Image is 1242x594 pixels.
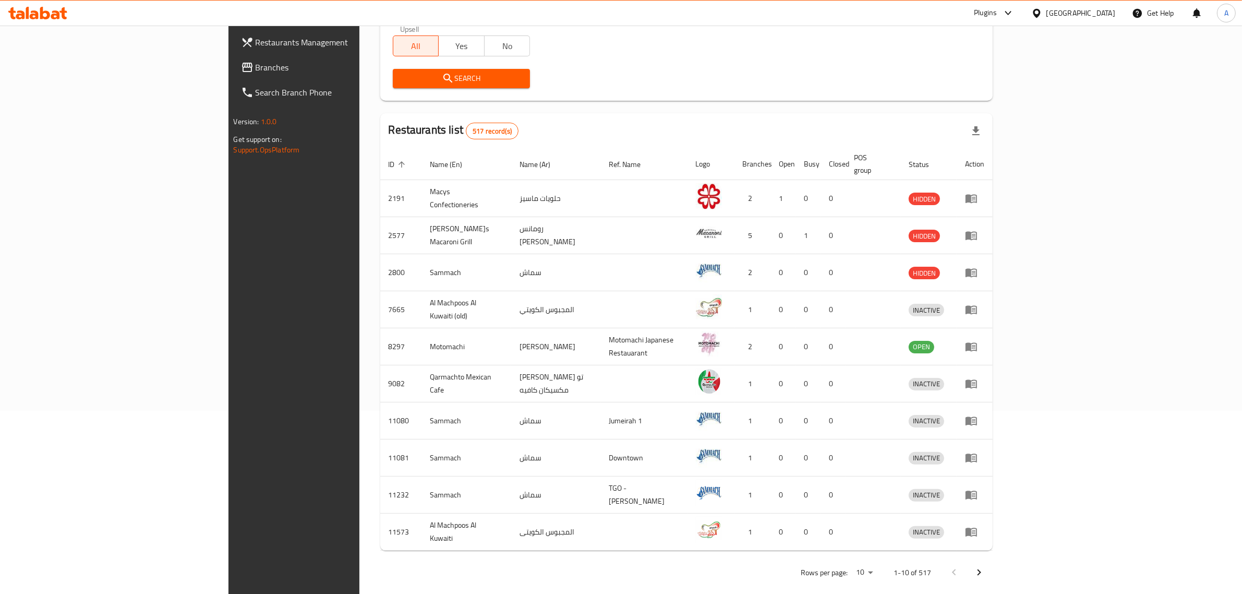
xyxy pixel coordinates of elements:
div: Plugins [974,7,997,19]
span: 1.0.0 [261,115,277,128]
td: رومانس [PERSON_NAME] [511,217,600,254]
span: Ref. Name [609,158,654,171]
div: Export file [963,118,988,144]
img: Sammach [696,480,722,506]
span: Status [909,158,943,171]
span: A [1224,7,1228,19]
td: 0 [771,514,796,551]
td: 0 [771,439,796,477]
label: Upsell [400,25,419,32]
td: [PERSON_NAME] تو مكسيكان كافيه [511,365,600,402]
span: Search Branch Phone [256,86,428,99]
td: 5 [734,217,771,254]
span: INACTIVE [909,304,944,316]
td: 1 [734,365,771,402]
img: Sammach [696,257,722,283]
a: Support.OpsPlatform [234,143,300,157]
img: Sammach [696,406,722,432]
td: [PERSON_NAME]s Macaroni Grill [422,217,512,254]
td: 0 [771,365,796,402]
span: Search [401,72,522,85]
td: Macys Confectioneries [422,180,512,217]
td: Al Machpoos Al Kuwaiti [422,514,512,551]
th: Branches [734,148,771,180]
a: Branches [233,55,436,80]
td: سماش [511,254,600,291]
td: سماش [511,402,600,439]
td: 0 [771,291,796,328]
td: 1 [796,217,821,254]
span: INACTIVE [909,452,944,464]
td: TGO - [PERSON_NAME] [600,477,688,514]
td: 0 [796,402,821,439]
span: HIDDEN [909,267,940,279]
img: Sammach [696,443,722,469]
div: INACTIVE [909,526,944,539]
td: 0 [821,180,846,217]
td: 1 [734,477,771,514]
div: Menu [965,303,984,316]
span: INACTIVE [909,489,944,501]
td: 0 [796,180,821,217]
td: [PERSON_NAME] [511,328,600,365]
span: Get support on: [234,133,282,146]
span: Restaurants Management [256,36,428,49]
td: 0 [821,402,846,439]
td: 1 [771,180,796,217]
span: Yes [443,39,480,54]
td: المجبوس الكويتى [511,514,600,551]
td: المجبوس الكويتي [511,291,600,328]
td: 0 [771,328,796,365]
img: Macys Confectioneries [696,183,722,209]
button: No [484,35,530,56]
img: Qarmachto Mexican Cafe [696,369,722,395]
td: Al Machpoos Al Kuwaiti (old) [422,291,512,328]
p: 1-10 of 517 [894,566,931,579]
button: Yes [438,35,485,56]
td: 0 [821,217,846,254]
td: 0 [796,439,821,477]
div: Menu [965,192,984,205]
div: Rows per page: [852,565,877,580]
div: INACTIVE [909,378,944,390]
span: No [489,39,526,54]
th: Busy [796,148,821,180]
span: Name (En) [430,158,476,171]
div: Total records count [466,123,518,139]
td: Sammach [422,402,512,439]
td: 0 [796,514,821,551]
span: HIDDEN [909,230,940,242]
div: Menu [965,452,984,464]
button: Next page [967,560,992,585]
button: All [393,35,439,56]
th: Closed [821,148,846,180]
td: 0 [771,254,796,291]
td: حلويات ماسيز [511,180,600,217]
img: Al Machpoos Al Kuwaiti [696,517,722,543]
td: 0 [821,477,846,514]
td: 1 [734,439,771,477]
td: Qarmachto Mexican Cafe [422,365,512,402]
td: 0 [821,514,846,551]
td: Sammach [422,439,512,477]
a: Search Branch Phone [233,80,436,105]
div: Menu [965,489,984,501]
p: Rows per page: [801,566,848,579]
td: 0 [771,217,796,254]
div: Menu [965,377,984,390]
span: HIDDEN [909,193,940,205]
img: Romano`s Macaroni Grill [696,220,722,246]
button: Search [393,69,530,88]
h2: Restaurants list [389,122,519,139]
td: 1 [734,402,771,439]
td: 0 [796,254,821,291]
span: Name (Ar) [520,158,564,171]
td: 0 [821,439,846,477]
span: Branches [256,61,428,74]
td: 2 [734,254,771,291]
